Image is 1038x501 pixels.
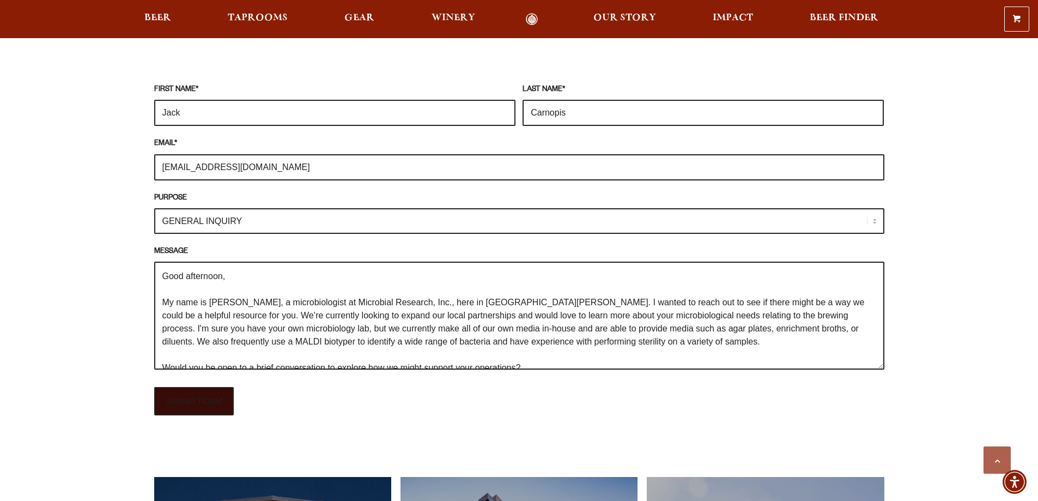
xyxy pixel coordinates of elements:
[424,13,482,26] a: Winery
[1003,470,1027,494] div: Accessibility Menu
[137,13,178,26] a: Beer
[221,13,295,26] a: Taprooms
[154,192,884,204] label: PURPOSE
[803,13,885,26] a: Beer Finder
[154,138,884,150] label: EMAIL
[228,14,288,22] span: Taprooms
[344,14,374,22] span: Gear
[713,14,753,22] span: Impact
[196,86,198,94] abbr: required
[810,14,878,22] span: Beer Finder
[523,84,884,96] label: LAST NAME
[174,140,177,148] abbr: required
[984,446,1011,474] a: Scroll to top
[337,13,381,26] a: Gear
[154,246,884,258] label: MESSAGE
[562,86,565,94] abbr: required
[512,13,553,26] a: Odell Home
[432,14,475,22] span: Winery
[586,13,663,26] a: Our Story
[593,14,656,22] span: Our Story
[706,13,760,26] a: Impact
[144,14,171,22] span: Beer
[154,387,234,415] input: SUBMIT FORM
[154,84,515,96] label: FIRST NAME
